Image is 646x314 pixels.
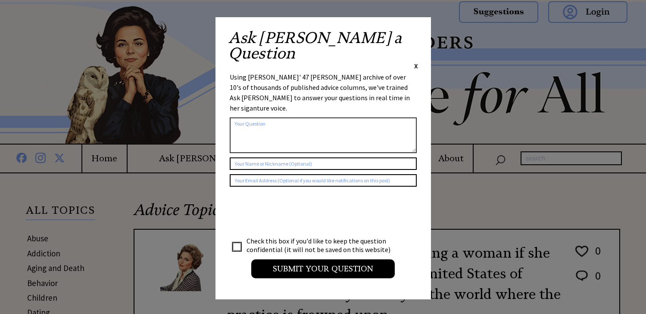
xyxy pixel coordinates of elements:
input: Your Name or Nickname (Optional) [230,157,417,170]
input: Submit your Question [251,259,395,278]
div: Using [PERSON_NAME]' 47 [PERSON_NAME] archive of over 10's of thousands of published advice colum... [230,72,417,113]
td: Check this box if you'd like to keep the question confidential (it will not be saved on this webs... [246,236,399,254]
h2: Ask [PERSON_NAME] a Question [228,30,418,61]
span: X [414,62,418,70]
iframe: reCAPTCHA [230,195,361,229]
input: Your Email Address (Optional if you would like notifications on this post) [230,174,417,187]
